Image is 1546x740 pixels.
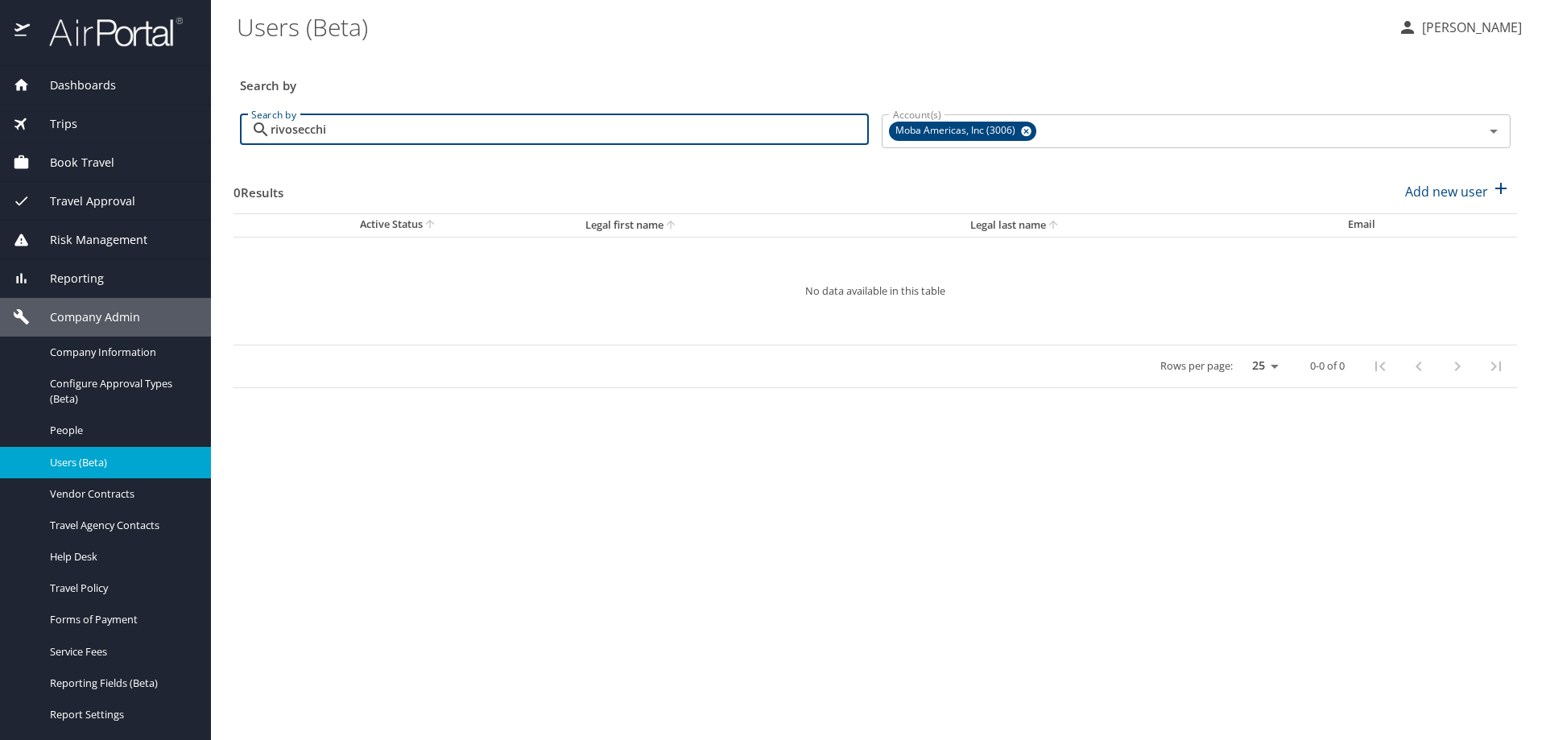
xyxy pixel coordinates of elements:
[50,518,192,533] span: Travel Agency Contacts
[1239,354,1284,378] select: rows per page
[30,154,114,172] span: Book Travel
[50,644,192,659] span: Service Fees
[1417,18,1522,37] p: [PERSON_NAME]
[50,707,192,722] span: Report Settings
[1160,361,1233,371] p: Rows per page:
[1405,182,1488,201] p: Add new user
[30,270,104,287] span: Reporting
[30,308,140,326] span: Company Admin
[50,455,192,470] span: Users (Beta)
[1399,174,1517,209] button: Add new user
[50,423,192,438] span: People
[423,217,439,233] button: sort
[50,581,192,596] span: Travel Policy
[237,2,1385,52] h1: Users (Beta)
[957,213,1335,237] th: Legal last name
[282,286,1469,296] p: No data available in this table
[50,376,192,407] span: Configure Approval Types (Beta)
[1310,361,1345,371] p: 0-0 of 0
[14,16,31,48] img: icon-airportal.png
[234,213,1517,388] table: User Search Table
[889,122,1036,141] div: Moba Americas, Inc (3006)
[234,213,573,237] th: Active Status
[30,76,116,94] span: Dashboards
[1046,218,1062,234] button: sort
[50,345,192,360] span: Company Information
[50,549,192,564] span: Help Desk
[30,192,135,210] span: Travel Approval
[50,612,192,627] span: Forms of Payment
[1335,213,1517,237] th: Email
[889,122,1025,139] span: Moba Americas, Inc (3006)
[573,213,958,237] th: Legal first name
[50,486,192,502] span: Vendor Contracts
[31,16,183,48] img: airportal-logo.png
[663,218,680,234] button: sort
[240,67,1511,95] h3: Search by
[30,231,147,249] span: Risk Management
[1391,13,1528,42] button: [PERSON_NAME]
[30,115,77,133] span: Trips
[271,114,869,145] input: Search by name or email
[1482,120,1505,143] button: Open
[50,676,192,691] span: Reporting Fields (Beta)
[234,174,283,202] h3: 0 Results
